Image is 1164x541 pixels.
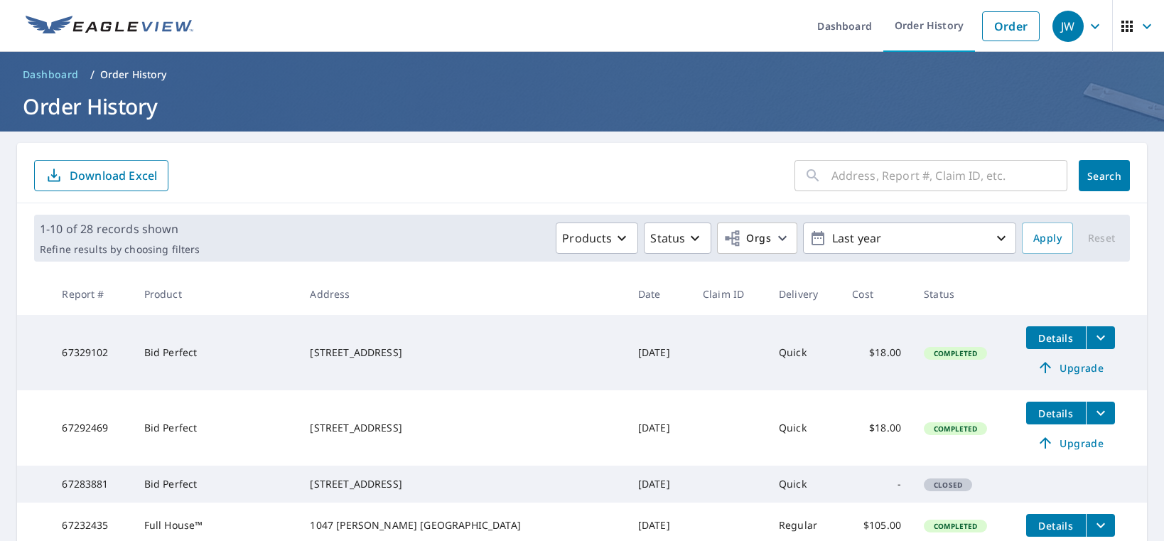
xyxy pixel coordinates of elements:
button: Download Excel [34,160,168,191]
span: Completed [925,348,986,358]
span: Orgs [723,230,771,247]
a: Upgrade [1026,356,1115,379]
p: 1-10 of 28 records shown [40,220,200,237]
button: detailsBtn-67329102 [1026,326,1086,349]
input: Address, Report #, Claim ID, etc. [831,156,1067,195]
span: Upgrade [1035,359,1106,376]
button: filesDropdownBtn-67329102 [1086,326,1115,349]
p: Refine results by choosing filters [40,243,200,256]
p: Products [562,230,612,247]
div: [STREET_ADDRESS] [310,421,615,435]
button: filesDropdownBtn-67232435 [1086,514,1115,537]
span: Details [1035,331,1077,345]
h1: Order History [17,92,1147,121]
span: Apply [1033,230,1062,247]
img: EV Logo [26,16,193,37]
th: Product [133,273,299,315]
th: Cost [841,273,912,315]
td: - [841,466,912,503]
span: Details [1035,519,1077,532]
td: [DATE] [627,390,691,466]
td: Quick [767,390,841,466]
td: Bid Perfect [133,466,299,503]
th: Report # [50,273,132,315]
td: [DATE] [627,315,691,390]
th: Delivery [767,273,841,315]
td: 67292469 [50,390,132,466]
button: detailsBtn-67232435 [1026,514,1086,537]
div: [STREET_ADDRESS] [310,346,615,360]
th: Address [298,273,626,315]
span: Completed [925,521,986,531]
p: Status [650,230,685,247]
span: Upgrade [1035,434,1106,451]
td: Bid Perfect [133,315,299,390]
a: Order [982,11,1040,41]
nav: breadcrumb [17,63,1147,86]
td: 67329102 [50,315,132,390]
td: Quick [767,315,841,390]
th: Date [627,273,691,315]
td: [DATE] [627,466,691,503]
button: Status [644,223,711,254]
a: Dashboard [17,63,85,86]
p: Order History [100,68,167,82]
div: 1047 [PERSON_NAME] [GEOGRAPHIC_DATA] [310,518,615,532]
td: $18.00 [841,390,912,466]
span: Closed [925,480,971,490]
p: Last year [826,226,993,251]
span: Completed [925,424,986,434]
td: 67283881 [50,466,132,503]
span: Search [1090,169,1119,183]
th: Status [912,273,1015,315]
div: JW [1052,11,1084,42]
td: Bid Perfect [133,390,299,466]
span: Dashboard [23,68,79,82]
button: Last year [803,223,1016,254]
a: Upgrade [1026,432,1115,454]
button: Products [556,223,638,254]
button: filesDropdownBtn-67292469 [1086,402,1115,424]
button: Search [1079,160,1130,191]
td: $18.00 [841,315,912,390]
span: Details [1035,407,1077,420]
div: [STREET_ADDRESS] [310,477,615,491]
th: Claim ID [691,273,767,315]
p: Download Excel [70,168,157,183]
td: Quick [767,466,841,503]
li: / [90,66,95,83]
button: Orgs [717,223,797,254]
button: Apply [1022,223,1073,254]
button: detailsBtn-67292469 [1026,402,1086,424]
